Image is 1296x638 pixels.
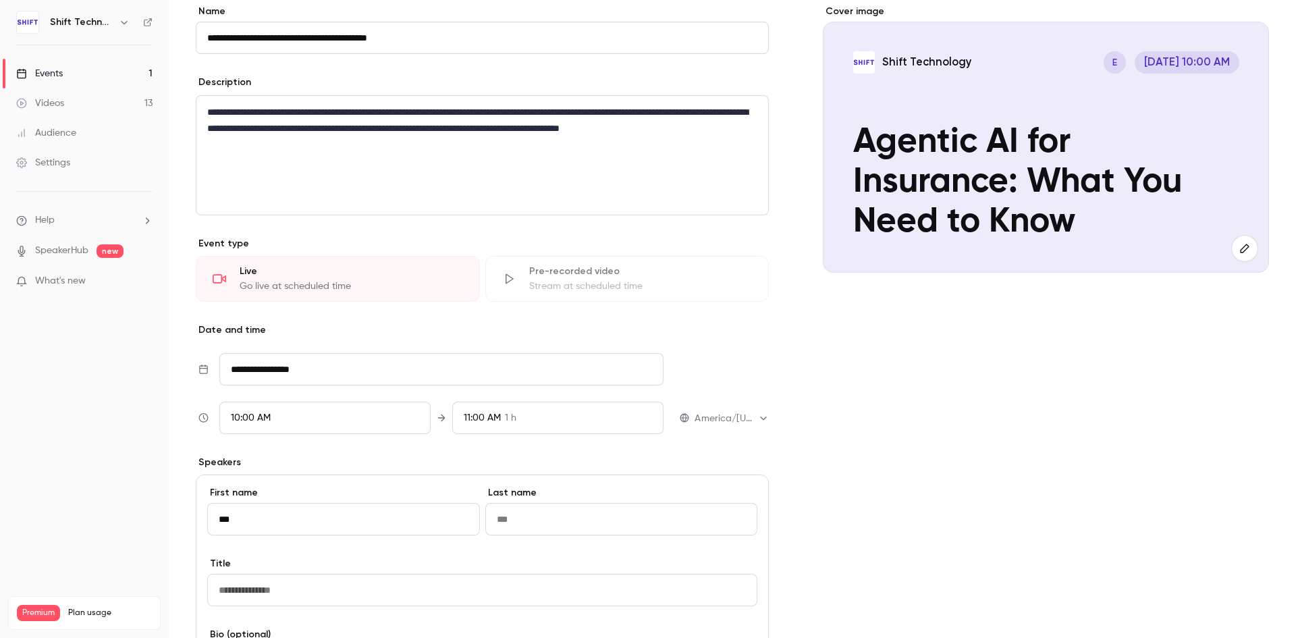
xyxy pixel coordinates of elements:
img: Shift Technology [17,11,38,33]
p: Videos [17,621,43,633]
span: 16 [124,623,130,631]
p: Event type [196,237,769,250]
p: Speakers [196,456,769,469]
input: Tue, Feb 17, 2026 [219,353,664,386]
div: Pre-recorded video [529,265,753,278]
div: Settings [16,156,70,169]
p: Date and time [196,323,769,337]
label: Last name [485,486,758,500]
label: Name [196,5,769,18]
span: 1 h [505,411,516,425]
label: Cover image [823,5,1269,18]
div: editor [196,96,768,215]
label: Title [207,557,757,570]
div: Events [16,67,63,80]
span: 10:00 AM [231,413,271,423]
label: Description [196,76,251,89]
span: Help [35,213,55,228]
p: / 400 [124,621,152,633]
div: Videos [16,97,64,110]
span: [DATE] 10:00 AM [1135,51,1239,74]
div: Audience [16,126,76,140]
div: Stream at scheduled time [529,280,753,293]
span: Premium [17,605,60,621]
div: From [219,402,431,434]
li: help-dropdown-opener [16,213,153,228]
iframe: Noticeable Trigger [136,275,153,288]
label: First name [207,486,480,500]
h6: Shift Technology [50,16,113,29]
div: E [1102,50,1127,75]
div: LiveGo live at scheduled time [196,256,480,302]
img: Agentic AI for Insurance: What You Need to Know [853,51,875,74]
p: Shift Technology [882,55,971,70]
span: new [97,244,124,258]
div: Live [240,265,463,278]
div: To [452,402,664,434]
section: description [196,95,769,215]
p: Agentic AI for Insurance: What You Need to Know [853,123,1239,243]
span: Plan usage [68,608,152,618]
span: 11:00 AM [464,413,501,423]
div: Pre-recorded videoStream at scheduled time [485,256,769,302]
div: Go live at scheduled time [240,280,463,293]
a: SpeakerHub [35,244,88,258]
div: America/[US_STATE] [695,412,769,425]
span: What's new [35,274,86,288]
